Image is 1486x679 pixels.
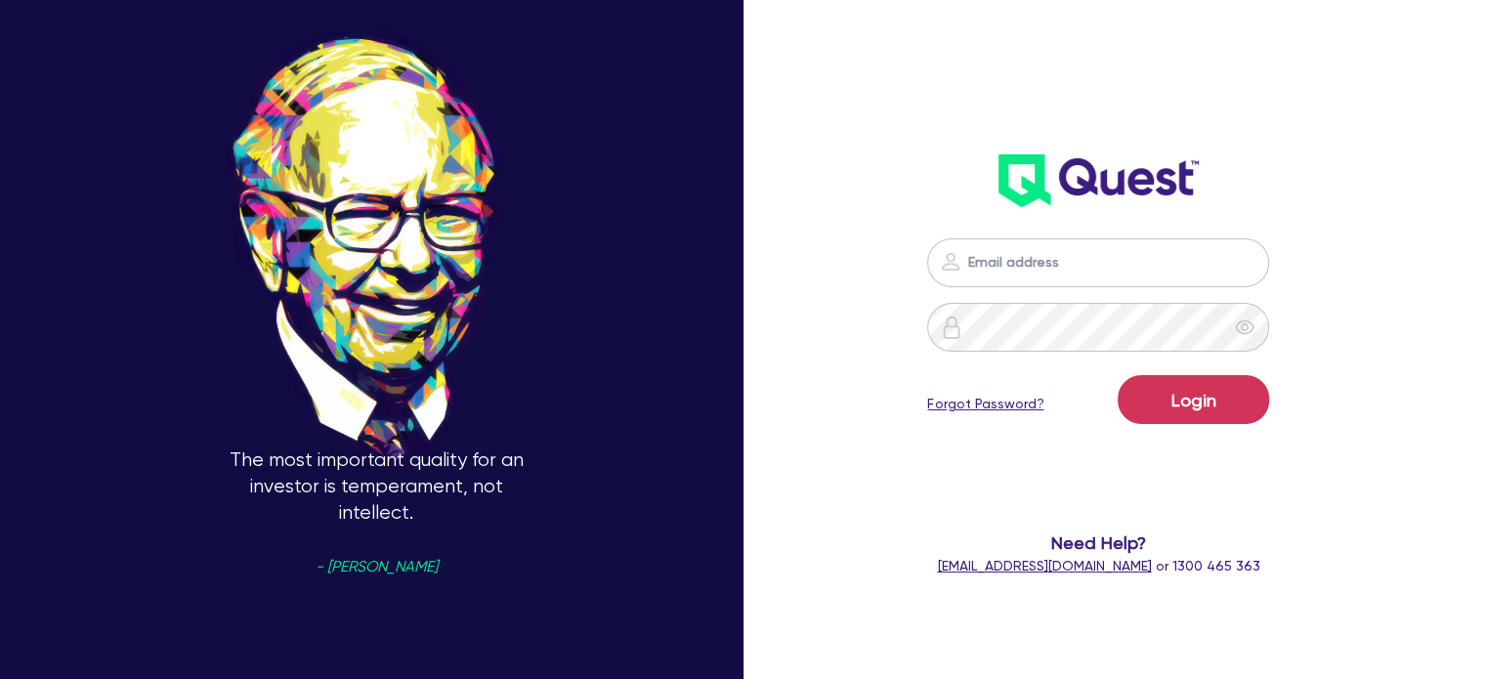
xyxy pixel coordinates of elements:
button: Login [1118,375,1269,424]
img: icon-password [939,250,962,274]
span: Need Help? [906,530,1291,556]
a: Forgot Password? [927,394,1043,414]
img: icon-password [940,316,963,339]
span: eye [1235,318,1254,337]
img: wH2k97JdezQIQAAAABJRU5ErkJggg== [998,154,1199,207]
a: [EMAIL_ADDRESS][DOMAIN_NAME] [937,558,1151,573]
span: - [PERSON_NAME] [316,560,438,574]
span: or 1300 465 363 [937,558,1259,573]
input: Email address [927,238,1269,287]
